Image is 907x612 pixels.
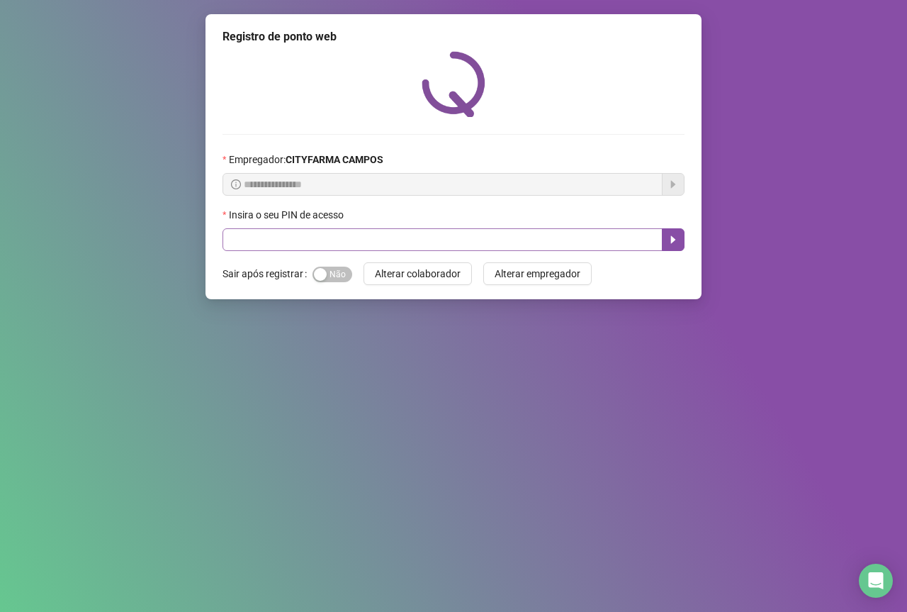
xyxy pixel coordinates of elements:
[222,262,312,285] label: Sair após registrar
[859,564,893,598] div: Open Intercom Messenger
[375,266,461,282] span: Alterar colaborador
[222,207,353,223] label: Insira o seu PIN de acesso
[667,234,679,245] span: caret-right
[422,51,485,117] img: QRPoint
[229,152,383,167] span: Empregador :
[495,266,580,282] span: Alterar empregador
[222,28,685,45] div: Registro de ponto web
[483,262,592,285] button: Alterar empregador
[286,154,383,165] strong: CITYFARMA CAMPOS
[364,262,472,285] button: Alterar colaborador
[231,179,241,189] span: info-circle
